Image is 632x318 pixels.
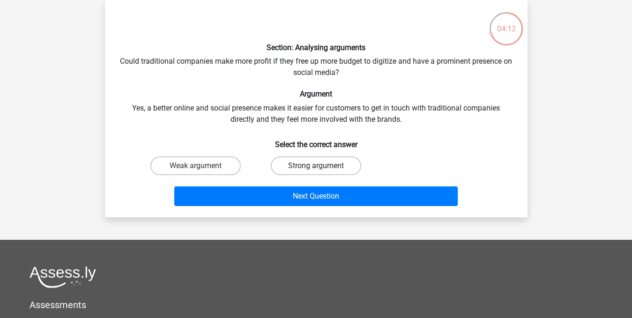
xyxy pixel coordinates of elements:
[150,156,241,175] label: Weak argument
[271,156,361,175] label: Strong argument
[109,7,524,210] div: Could traditional companies make more profit if they free up more budget to digitize and have a p...
[30,299,602,311] h5: Assessments
[120,133,513,149] h6: Select the correct answer
[489,11,524,35] div: 04:12
[174,186,458,206] button: Next Question
[30,266,96,288] img: Assessly logo
[120,43,513,52] h6: Section: Analysing arguments
[120,89,513,98] h6: Argument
